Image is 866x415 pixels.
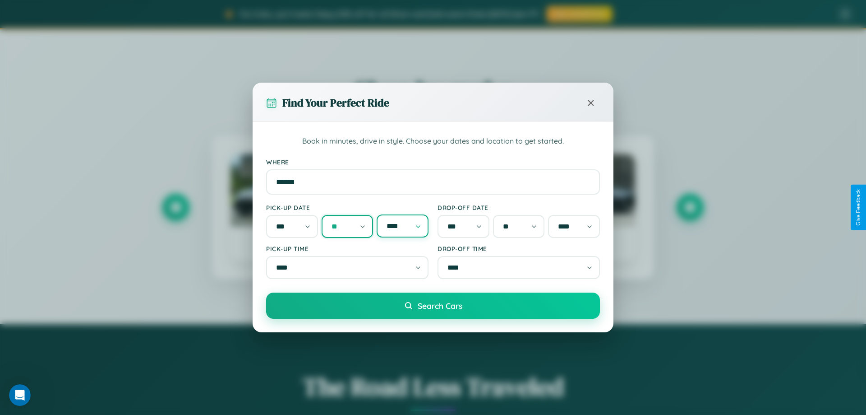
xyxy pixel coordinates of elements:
p: Book in minutes, drive in style. Choose your dates and location to get started. [266,135,600,147]
label: Pick-up Date [266,204,428,211]
label: Drop-off Time [438,245,600,252]
label: Pick-up Time [266,245,428,252]
label: Where [266,158,600,166]
button: Search Cars [266,293,600,319]
span: Search Cars [418,301,462,311]
h3: Find Your Perfect Ride [282,95,389,110]
label: Drop-off Date [438,204,600,211]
